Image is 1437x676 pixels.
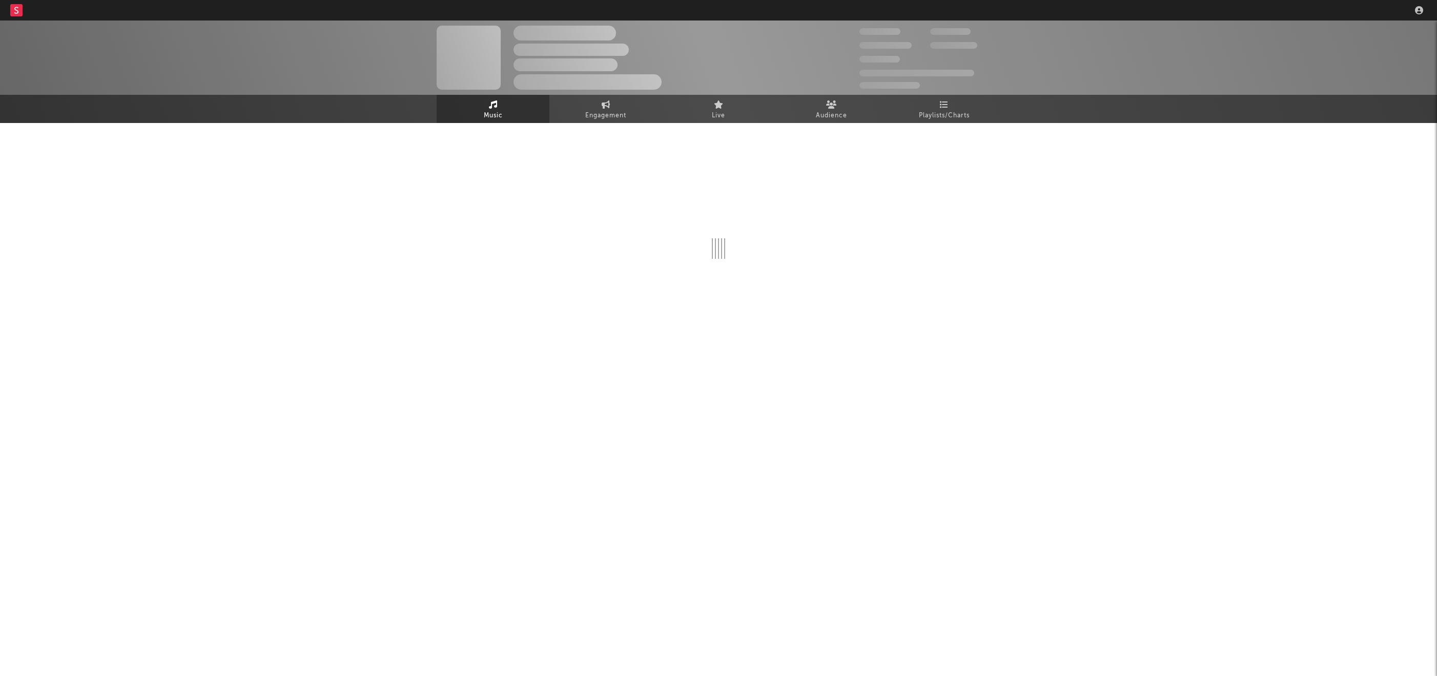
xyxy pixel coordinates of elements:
[585,110,626,122] span: Engagement
[712,110,725,122] span: Live
[859,70,974,76] span: 50,000,000 Monthly Listeners
[484,110,503,122] span: Music
[859,28,900,35] span: 300,000
[437,95,549,123] a: Music
[919,110,970,122] span: Playlists/Charts
[662,95,775,123] a: Live
[816,110,847,122] span: Audience
[930,28,971,35] span: 100,000
[859,82,920,89] span: Jump Score: 85.0
[859,42,912,49] span: 50,000,000
[888,95,1000,123] a: Playlists/Charts
[859,56,900,63] span: 100,000
[775,95,888,123] a: Audience
[549,95,662,123] a: Engagement
[930,42,977,49] span: 1,000,000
